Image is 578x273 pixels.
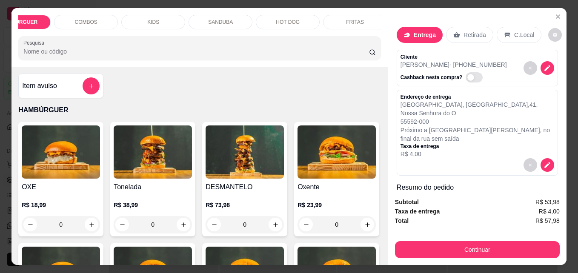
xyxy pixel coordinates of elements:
button: Continuar [395,241,560,258]
h4: Tonelada [114,182,192,192]
p: R$ 23,99 [298,201,376,209]
p: FRITAS [346,19,364,26]
span: R$ 53,98 [535,197,560,207]
p: Cliente [401,54,507,60]
h4: Item avulso [22,81,57,91]
p: SANDUBA [208,19,233,26]
button: add-separate-item [83,77,100,94]
p: [GEOGRAPHIC_DATA], [GEOGRAPHIC_DATA] , 41 , Nossa Senhora do O [401,100,554,117]
p: C.Local [514,31,534,39]
p: COMBOS [74,19,97,26]
button: decrease-product-quantity [541,158,554,172]
strong: Total [395,217,409,224]
p: Próximo a [GEOGRAPHIC_DATA][PERSON_NAME], no final da rua sem saída [401,126,554,143]
button: decrease-product-quantity [548,28,562,42]
img: product-image [22,125,100,179]
span: R$ 57,98 [535,216,560,225]
label: Automatic updates [466,72,486,82]
img: product-image [298,125,376,179]
p: Cashback nesta compra? [401,74,462,81]
h4: Oxente [298,182,376,192]
p: Entrega [414,31,436,39]
p: 55592-000 [401,117,554,126]
p: HOT DOG [276,19,300,26]
p: R$ 18,99 [22,201,100,209]
p: R$ 4,00 [401,150,554,158]
strong: Subtotal [395,199,419,205]
p: Endereço de entrega [401,94,554,100]
p: Retirada [464,31,486,39]
input: Pesquisa [23,47,369,56]
h4: DESMANTELO [206,182,284,192]
button: decrease-product-quantity [524,61,537,75]
img: product-image [206,125,284,179]
p: KIDS [147,19,159,26]
button: decrease-product-quantity [524,158,537,172]
p: R$ 73,98 [206,201,284,209]
p: Resumo do pedido [397,182,558,193]
p: [PERSON_NAME] - [PHONE_NUMBER] [401,60,507,69]
span: R$ 4,00 [539,207,560,216]
p: Taxa de entrega [401,143,554,150]
p: R$ 38,99 [114,201,192,209]
label: Pesquisa [23,39,47,46]
h4: OXE [22,182,100,192]
button: Close [551,10,565,23]
img: product-image [114,125,192,179]
p: HAMBÚRGUER [18,105,381,115]
strong: Taxa de entrega [395,208,440,215]
button: decrease-product-quantity [541,61,554,75]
